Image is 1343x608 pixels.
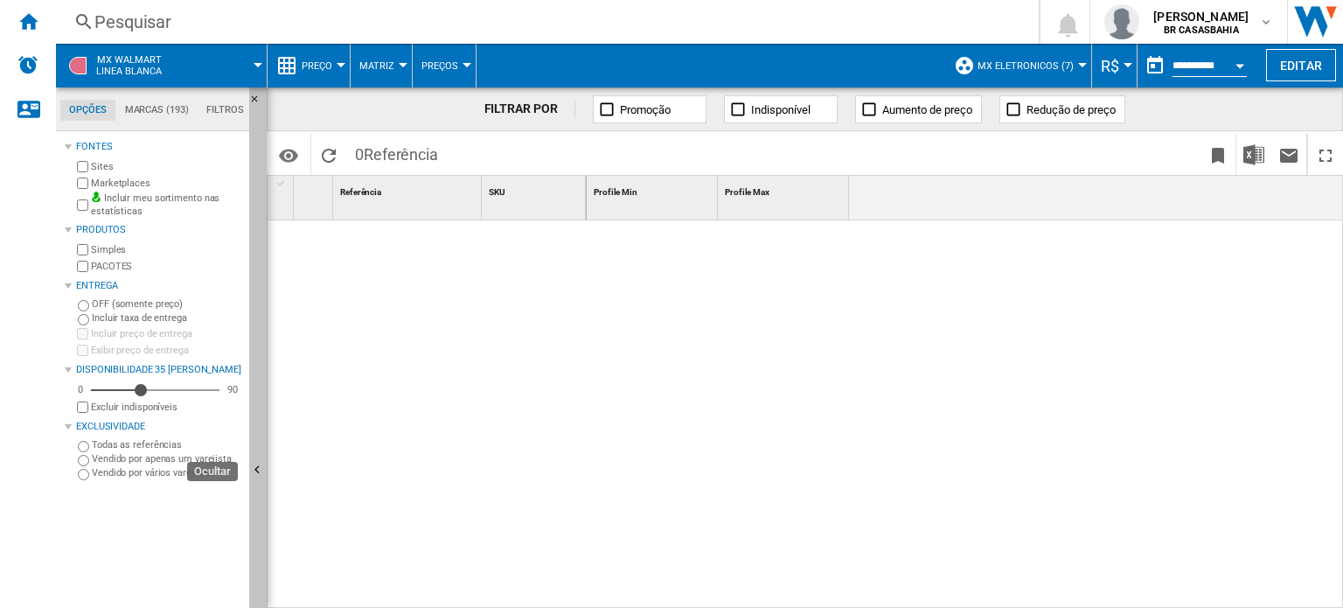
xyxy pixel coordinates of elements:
button: MX WALMARTLinea blanca [96,44,179,87]
label: Excluir indisponíveis [91,401,242,414]
img: alerts-logo.svg [17,54,38,75]
div: SKU Sort None [485,176,586,203]
div: Exclusividade [76,420,242,434]
button: Maximizar [1308,134,1343,175]
label: PACOTES [91,260,242,273]
input: Incluir taxa de entrega [78,314,89,325]
label: Incluir preço de entrega [91,327,242,340]
button: Aumento de preço [855,95,982,123]
label: Marketplaces [91,177,242,190]
input: Todas as referências [78,441,89,452]
div: Profile Max Sort None [721,176,849,203]
div: Preço [276,44,341,87]
div: Sort None [590,176,717,203]
div: Sort None [485,176,586,203]
span: Promoção [620,103,671,116]
span: Preços [421,60,458,72]
input: Sites [77,161,88,172]
button: Preço [302,44,341,87]
span: MX eletronicos (7) [978,60,1074,72]
button: R$ [1101,44,1128,87]
input: Exibir preço de entrega [77,402,88,413]
label: Exibir preço de entrega [91,344,242,357]
label: OFF (somente preço) [92,297,242,311]
span: Profile Max [725,187,769,197]
input: Marketplaces [77,178,88,189]
div: FILTRAR POR [484,101,576,118]
input: Exibir preço de entrega [77,345,88,356]
md-tab-item: Marcas (193) [115,100,198,121]
span: Indisponível [751,103,811,116]
label: Incluir taxa de entrega [92,311,242,325]
input: Simples [77,244,88,255]
input: Vendido por apenas um varejista [78,455,89,466]
div: 90 [223,383,242,396]
div: Referência Sort None [337,176,481,203]
input: Vendido por vários varejistas [78,469,89,480]
div: Sort None [721,176,849,203]
span: SKU [489,187,505,197]
span: R$ [1101,57,1119,75]
label: Vendido por apenas um varejista [92,452,242,465]
button: Matriz [359,44,403,87]
input: PACOTES [77,261,88,272]
span: Matriz [359,60,394,72]
span: Aumento de preço [882,103,972,116]
button: Open calendar [1224,47,1256,79]
button: MX eletronicos (7) [978,44,1082,87]
span: Redução de preço [1026,103,1116,116]
span: [PERSON_NAME] [1153,8,1249,25]
div: 0 [73,383,87,396]
button: Baixar em Excel [1236,134,1271,175]
div: Profile Min Sort None [590,176,717,203]
span: MX WALMART:Linea blanca [96,54,162,77]
img: mysite-bg-18x18.png [91,192,101,202]
button: md-calendar [1138,48,1173,83]
label: Simples [91,243,242,256]
label: Sites [91,160,242,173]
label: Vendido por vários varejistas [92,466,242,479]
button: Preços [421,44,467,87]
button: Opções [271,139,306,171]
div: Produtos [76,223,242,237]
md-slider: Disponibilidade [91,381,219,399]
div: Disponibilidade 35 [PERSON_NAME] [76,363,242,377]
div: MX WALMARTLinea blanca [65,44,258,87]
span: 0 [346,134,447,171]
span: Referência [364,145,438,164]
label: Incluir meu sortimento nas estatísticas [91,192,242,219]
md-tab-item: Opções [60,100,115,121]
div: Sort None [337,176,481,203]
input: OFF (somente preço) [78,300,89,311]
input: Incluir preço de entrega [77,328,88,339]
button: Indisponível [724,95,838,123]
button: Marque esse relatório [1200,134,1235,175]
button: Envie esse relatório por email [1271,134,1306,175]
input: Incluir meu sortimento nas estatísticas [77,194,88,216]
button: Promoção [593,95,706,123]
button: Recarregar [311,134,346,175]
b: BR CASASBAHIA [1164,24,1239,36]
md-tab-item: Filtros [198,100,253,121]
img: excel-24x24.png [1243,144,1264,165]
span: Preço [302,60,332,72]
span: Referência [340,187,381,197]
div: Fontes [76,140,242,154]
div: MX eletronicos (7) [954,44,1082,87]
md-menu: Currency [1092,44,1138,87]
label: Todas as referências [92,438,242,451]
button: Redução de preço [999,95,1125,123]
span: Profile Min [594,187,637,197]
img: profile.jpg [1104,4,1139,39]
button: Editar [1266,49,1336,81]
div: Entrega [76,279,242,293]
div: Sort None [297,176,332,203]
button: Ocultar [249,87,270,119]
div: Pesquisar [94,10,993,34]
